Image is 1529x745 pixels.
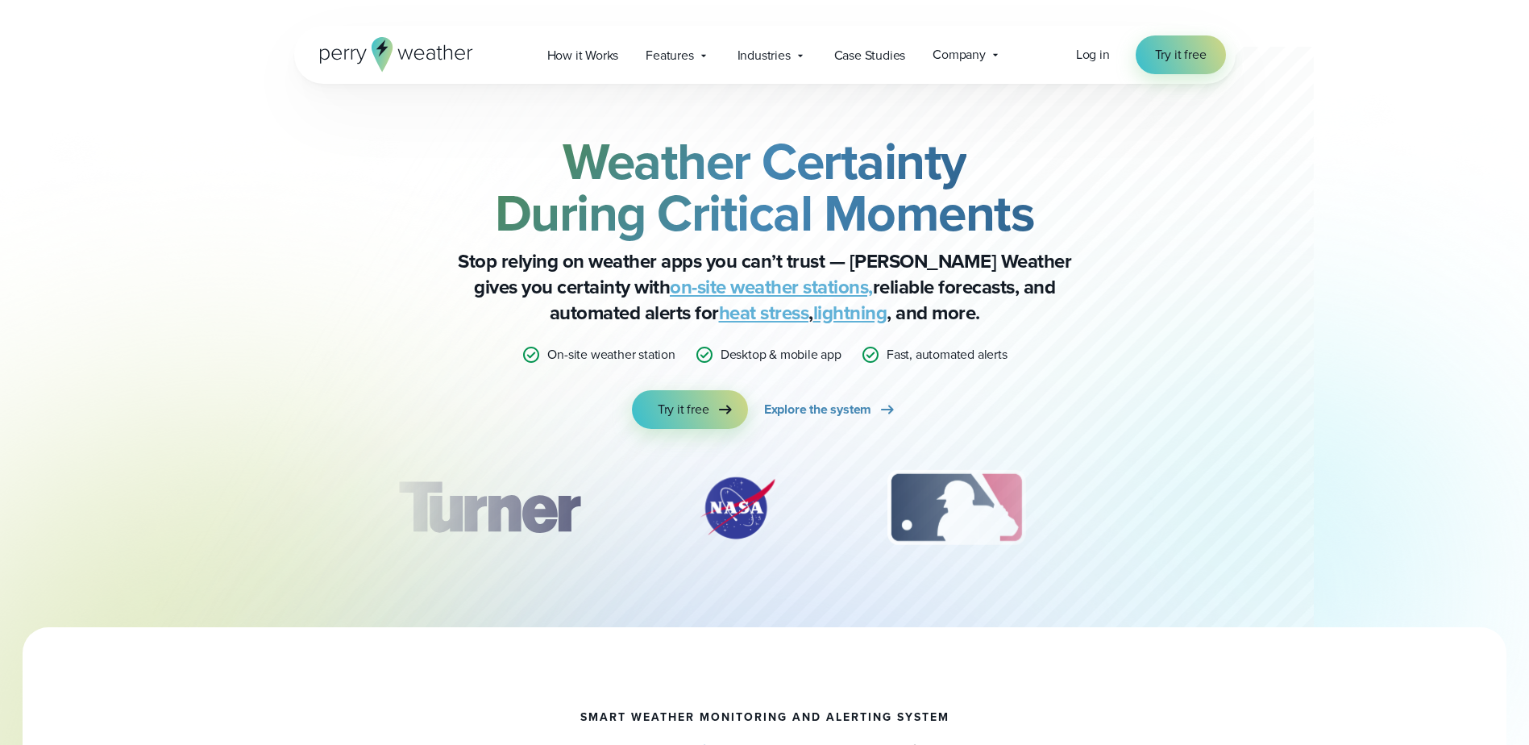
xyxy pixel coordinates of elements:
[580,711,949,724] h1: smart weather monitoring and alerting system
[681,468,794,548] img: NASA.svg
[1155,45,1207,65] span: Try it free
[933,45,986,65] span: Company
[871,468,1041,548] div: 3 of 12
[813,298,887,327] a: lightning
[1136,35,1226,74] a: Try it free
[658,400,709,419] span: Try it free
[374,468,603,548] img: Turner-Construction_1.svg
[821,39,920,72] a: Case Studies
[681,468,794,548] div: 2 of 12
[1076,45,1110,65] a: Log in
[721,345,841,364] p: Desktop & mobile app
[871,468,1041,548] img: MLB.svg
[646,46,693,65] span: Features
[834,46,906,65] span: Case Studies
[764,390,897,429] a: Explore the system
[1119,468,1248,548] img: PGA.svg
[737,46,791,65] span: Industries
[547,46,619,65] span: How it Works
[764,400,871,419] span: Explore the system
[670,273,873,302] a: on-site weather stations,
[534,39,633,72] a: How it Works
[1119,468,1248,548] div: 4 of 12
[632,390,748,429] a: Try it free
[887,345,1008,364] p: Fast, automated alerts
[719,298,809,327] a: heat stress
[442,248,1087,326] p: Stop relying on weather apps you can’t trust — [PERSON_NAME] Weather gives you certainty with rel...
[374,468,603,548] div: 1 of 12
[547,345,675,364] p: On-site weather station
[495,123,1035,251] strong: Weather Certainty During Critical Moments
[375,468,1155,556] div: slideshow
